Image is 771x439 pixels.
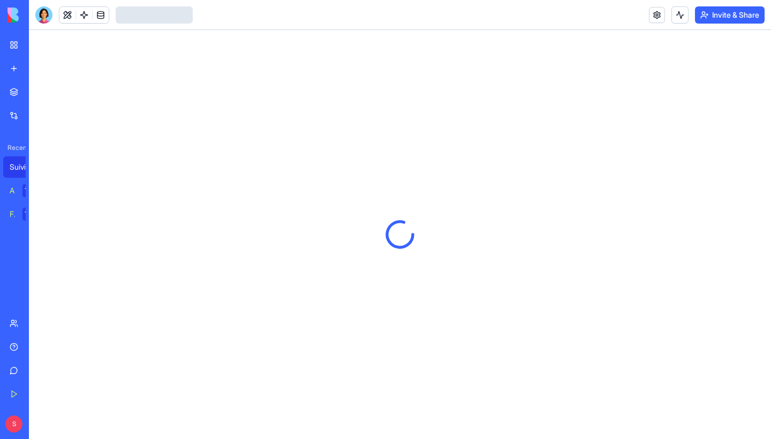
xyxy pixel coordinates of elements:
div: Feedback Form [10,209,15,219]
a: Feedback FormTRY [3,203,46,225]
button: Invite & Share [695,6,765,24]
a: Suivi Interventions Artisans [3,156,46,178]
div: AI Logo Generator [10,185,15,196]
span: S [5,415,22,433]
img: logo [7,7,74,22]
a: AI Logo GeneratorTRY [3,180,46,201]
div: TRY [22,184,40,197]
div: Suivi Interventions Artisans [10,162,40,172]
div: TRY [22,208,40,221]
span: Recent [3,143,26,152]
